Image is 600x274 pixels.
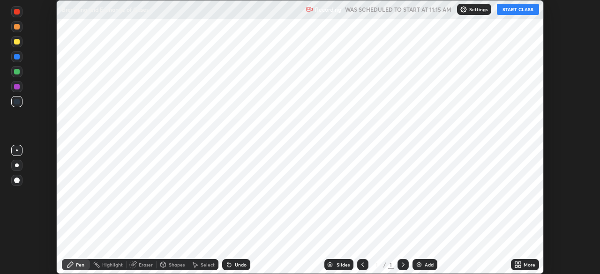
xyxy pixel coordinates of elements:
div: Highlight [102,262,123,267]
div: Pen [76,262,84,267]
img: recording.375f2c34.svg [306,6,313,13]
img: class-settings-icons [460,6,467,13]
div: Add [425,262,434,267]
p: Recording [315,6,341,13]
div: / [383,262,386,267]
button: START CLASS [497,4,539,15]
p: Breathing and Exchange of Gases [62,6,149,13]
div: More [524,262,535,267]
div: Eraser [139,262,153,267]
div: Shapes [169,262,185,267]
p: Settings [469,7,487,12]
div: Slides [337,262,350,267]
div: Select [201,262,215,267]
div: 1 [372,262,382,267]
div: Undo [235,262,247,267]
h5: WAS SCHEDULED TO START AT 11:15 AM [345,5,451,14]
div: 1 [388,260,394,269]
img: add-slide-button [415,261,423,268]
